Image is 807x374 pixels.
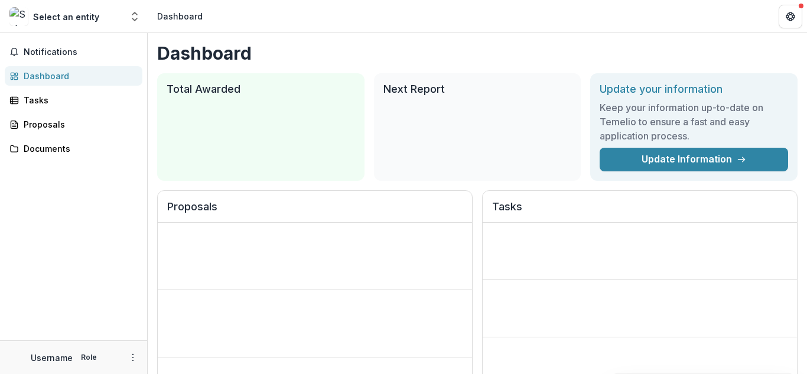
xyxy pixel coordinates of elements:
div: Proposals [24,118,133,131]
h2: Total Awarded [167,83,355,96]
p: Role [77,352,100,363]
h2: Proposals [167,200,463,223]
h2: Tasks [492,200,788,223]
a: Documents [5,139,142,158]
button: Open entity switcher [126,5,143,28]
button: Notifications [5,43,142,61]
div: Tasks [24,94,133,106]
div: Dashboard [24,70,133,82]
img: Select an entity [9,7,28,26]
div: Documents [24,142,133,155]
nav: breadcrumb [152,8,207,25]
h3: Keep your information up-to-date on Temelio to ensure a fast and easy application process. [600,100,788,143]
p: Username [31,352,73,364]
a: Tasks [5,90,142,110]
a: Update Information [600,148,788,171]
h1: Dashboard [157,43,798,64]
h2: Next Report [383,83,572,96]
div: Dashboard [157,10,203,22]
a: Dashboard [5,66,142,86]
span: Notifications [24,47,138,57]
button: More [126,350,140,365]
h2: Update your information [600,83,788,96]
div: Select an entity [33,11,99,23]
a: Proposals [5,115,142,134]
button: Get Help [779,5,802,28]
